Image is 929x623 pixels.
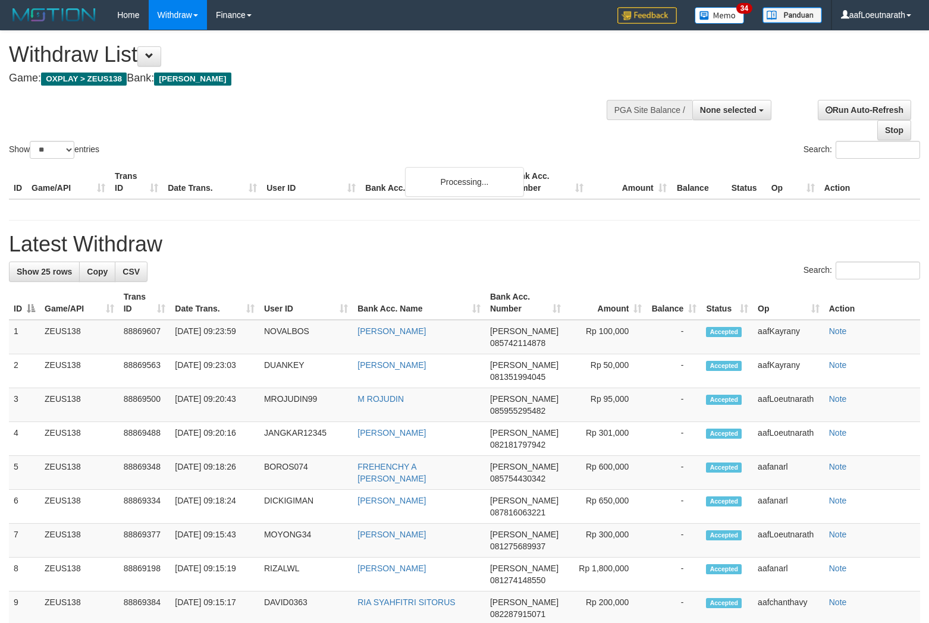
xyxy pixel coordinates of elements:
td: 88869377 [119,524,171,558]
span: [PERSON_NAME] [490,394,558,404]
span: Accepted [706,530,742,540]
button: None selected [692,100,771,120]
td: [DATE] 09:20:16 [170,422,259,456]
span: 34 [736,3,752,14]
span: [PERSON_NAME] [490,326,558,336]
td: - [646,558,701,591]
span: Accepted [706,429,742,439]
a: [PERSON_NAME] [357,360,426,370]
span: Copy 081274148550 to clipboard [490,575,545,585]
td: - [646,422,701,456]
td: ZEUS138 [40,558,119,591]
th: Amount: activate to sort column ascending [566,286,647,320]
a: Note [829,394,847,404]
h4: Game: Bank: [9,73,607,84]
a: Note [829,564,847,573]
span: Copy 081351994045 to clipboard [490,372,545,382]
span: [PERSON_NAME] [490,428,558,438]
th: Action [820,165,920,199]
th: Game/API [27,165,110,199]
a: Note [829,326,847,336]
span: Accepted [706,327,742,337]
td: ZEUS138 [40,524,119,558]
a: FREHENCHY A [PERSON_NAME] [357,462,426,483]
span: Accepted [706,564,742,574]
th: Bank Acc. Name: activate to sort column ascending [353,286,485,320]
td: aafanarl [753,490,824,524]
td: 3 [9,388,40,422]
td: DUANKEY [259,354,353,388]
h1: Latest Withdraw [9,232,920,256]
a: Run Auto-Refresh [818,100,911,120]
td: 5 [9,456,40,490]
td: [DATE] 09:15:19 [170,558,259,591]
td: ZEUS138 [40,456,119,490]
td: RIZALWL [259,558,353,591]
td: ZEUS138 [40,422,119,456]
span: [PERSON_NAME] [154,73,231,86]
div: Processing... [405,167,524,197]
a: Note [829,360,847,370]
a: Note [829,496,847,505]
span: [PERSON_NAME] [490,530,558,539]
td: 88869607 [119,320,171,354]
span: [PERSON_NAME] [490,462,558,471]
td: aafKayrany [753,354,824,388]
td: Rp 100,000 [566,320,647,354]
td: ZEUS138 [40,354,119,388]
td: 4 [9,422,40,456]
a: [PERSON_NAME] [357,530,426,539]
th: Amount [588,165,671,199]
th: Balance: activate to sort column ascending [646,286,701,320]
a: [PERSON_NAME] [357,326,426,336]
td: MROJUDIN99 [259,388,353,422]
input: Search: [836,262,920,279]
td: [DATE] 09:15:43 [170,524,259,558]
span: Copy 085742114878 to clipboard [490,338,545,348]
span: Accepted [706,462,742,473]
span: [PERSON_NAME] [490,564,558,573]
span: OXPLAY > ZEUS138 [41,73,127,86]
td: 88869563 [119,354,171,388]
span: CSV [123,267,140,276]
span: Copy 081275689937 to clipboard [490,542,545,551]
th: User ID [262,165,360,199]
th: Action [824,286,920,320]
td: DICKIGIMAN [259,490,353,524]
a: Note [829,428,847,438]
span: Copy 082181797942 to clipboard [490,440,545,449]
td: - [646,524,701,558]
th: Date Trans.: activate to sort column ascending [170,286,259,320]
td: 88869500 [119,388,171,422]
select: Showentries [30,141,74,159]
span: [PERSON_NAME] [490,496,558,505]
span: Accepted [706,361,742,371]
td: aafKayrany [753,320,824,354]
td: 2 [9,354,40,388]
th: Date Trans. [163,165,262,199]
img: Feedback.jpg [617,7,677,24]
td: 88869198 [119,558,171,591]
td: ZEUS138 [40,320,119,354]
td: - [646,354,701,388]
th: Trans ID: activate to sort column ascending [119,286,171,320]
span: Copy 085754430342 to clipboard [490,474,545,483]
a: M ROJUDIN [357,394,404,404]
span: Show 25 rows [17,267,72,276]
td: [DATE] 09:20:43 [170,388,259,422]
label: Show entries [9,141,99,159]
a: [PERSON_NAME] [357,496,426,505]
td: [DATE] 09:18:26 [170,456,259,490]
td: Rp 650,000 [566,490,647,524]
td: Rp 50,000 [566,354,647,388]
td: Rp 600,000 [566,456,647,490]
td: ZEUS138 [40,388,119,422]
td: 1 [9,320,40,354]
a: [PERSON_NAME] [357,564,426,573]
td: aafLoeutnarath [753,388,824,422]
div: PGA Site Balance / [607,100,692,120]
td: [DATE] 09:18:24 [170,490,259,524]
td: - [646,490,701,524]
td: aafLoeutnarath [753,422,824,456]
th: User ID: activate to sort column ascending [259,286,353,320]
